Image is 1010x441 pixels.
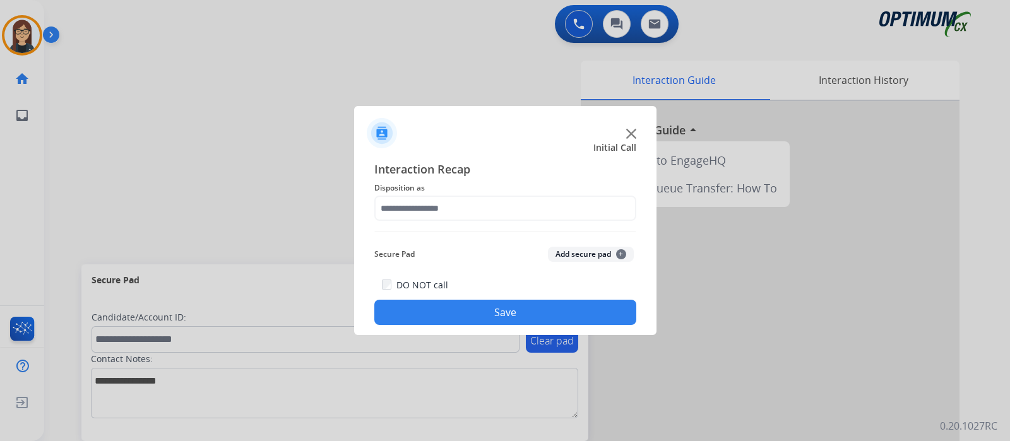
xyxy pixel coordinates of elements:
label: DO NOT call [396,279,448,291]
p: 0.20.1027RC [940,418,997,433]
img: contact-recap-line.svg [374,231,636,232]
button: Save [374,300,636,325]
span: Initial Call [593,141,636,154]
span: Interaction Recap [374,160,636,180]
img: contactIcon [367,118,397,148]
span: Disposition as [374,180,636,196]
span: + [616,249,626,259]
button: Add secure pad+ [548,247,634,262]
span: Secure Pad [374,247,415,262]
